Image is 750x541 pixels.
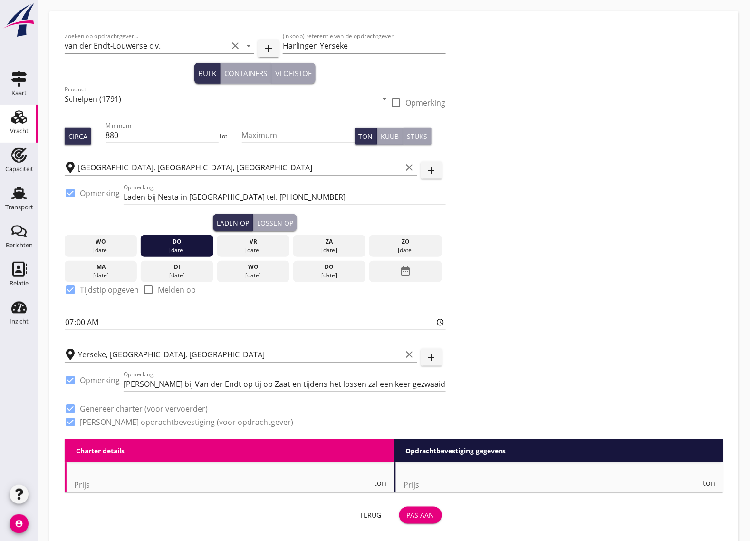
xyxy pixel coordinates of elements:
div: Capaciteit [5,166,33,172]
i: arrow_drop_down [379,93,391,105]
input: Losplaats [78,347,402,362]
div: Containers [224,68,267,79]
div: Relatie [10,280,29,286]
div: di [143,263,211,271]
div: Circa [68,131,87,141]
div: [DATE] [296,271,364,280]
i: add [426,165,437,176]
img: logo-small.a267ee39.svg [2,2,36,38]
button: Bulk [194,63,221,84]
div: [DATE] [67,271,135,280]
button: Pas aan [399,507,442,524]
div: Kaart [11,90,27,96]
input: Prijs [404,477,702,492]
i: account_circle [10,514,29,533]
div: wo [220,263,288,271]
button: Circa [65,128,91,145]
input: Zoeken op opdrachtgever... [65,38,228,53]
div: zo [372,237,440,246]
div: [DATE] [296,246,364,255]
button: Laden op [213,214,253,231]
div: Berichten [6,242,33,248]
div: Pas aan [407,511,434,521]
div: Bulk [198,68,216,79]
div: Laden op [217,218,249,228]
input: (inkoop) referentie van de opdrachtgever [283,38,446,53]
div: za [296,237,364,246]
i: add [263,43,274,54]
div: Stuks [407,131,428,141]
div: Terug [357,511,384,521]
input: Opmerking [124,189,446,205]
input: Prijs [74,477,372,492]
div: [DATE] [220,271,288,280]
input: Laadplaats [78,160,402,175]
span: ton [374,479,386,487]
i: clear [404,162,415,173]
div: Lossen op [257,218,293,228]
div: do [296,263,364,271]
i: clear [404,349,415,360]
i: date_range [400,263,412,280]
button: Ton [355,128,377,145]
button: Stuks [404,128,432,145]
div: Tot [219,132,241,140]
div: ma [67,263,135,271]
input: Minimum [106,128,219,143]
div: [DATE] [67,246,135,255]
div: [DATE] [143,271,211,280]
div: [DATE] [220,246,288,255]
div: Vracht [10,128,29,134]
label: Opmerking [406,98,446,108]
label: Melden op [158,285,196,295]
label: [PERSON_NAME] opdrachtbevestiging (voor opdrachtgever) [80,417,293,427]
input: Product [65,91,377,107]
i: arrow_drop_down [243,40,254,51]
div: Transport [5,204,33,210]
div: Kuub [381,131,399,141]
i: add [426,352,437,363]
input: Maximum [242,128,355,143]
div: Ton [359,131,373,141]
div: do [143,237,211,246]
input: Opmerking [124,376,446,392]
label: Genereer charter (voor vervoerder) [80,404,208,413]
span: ton [703,479,716,487]
div: [DATE] [143,246,211,255]
div: [DATE] [372,246,440,255]
label: Opmerking [80,375,120,385]
div: Vloeistof [275,68,312,79]
div: wo [67,237,135,246]
button: Kuub [377,128,404,145]
div: Inzicht [10,318,29,325]
button: Vloeistof [271,63,316,84]
button: Containers [221,63,271,84]
label: Tijdstip opgeven [80,285,139,295]
div: vr [220,237,288,246]
button: Terug [350,507,392,524]
button: Lossen op [253,214,297,231]
label: Opmerking [80,188,120,198]
i: clear [230,40,241,51]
